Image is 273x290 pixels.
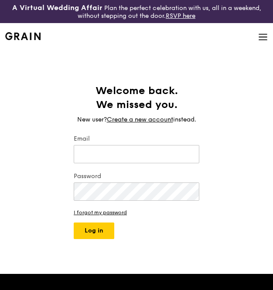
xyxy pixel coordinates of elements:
[5,32,41,40] img: Grain
[74,84,199,112] h1: Welcome back. We missed you.
[166,12,195,20] a: RSVP here
[74,223,114,239] button: Log in
[107,115,173,124] a: Create a new account
[74,135,199,143] label: Email
[77,116,107,123] span: New user?
[173,116,196,123] span: instead.
[5,23,41,49] a: GrainGrain
[74,209,199,216] a: I forgot my password
[74,172,199,181] label: Password
[12,3,102,12] h3: A Virtual Wedding Affair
